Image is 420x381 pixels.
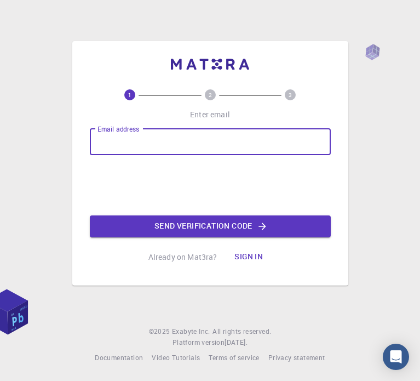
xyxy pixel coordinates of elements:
[172,326,210,337] a: Exabyte Inc.
[152,353,200,362] span: Video Tutorials
[95,353,143,362] span: Documentation
[209,352,259,363] a: Terms of service
[127,164,294,207] iframe: reCAPTCHA
[212,326,271,337] span: All rights reserved.
[95,352,143,363] a: Documentation
[289,91,292,99] text: 3
[209,353,259,362] span: Terms of service
[152,352,200,363] a: Video Tutorials
[149,326,172,337] span: © 2025
[209,91,212,99] text: 2
[225,338,248,346] span: [DATE] .
[128,91,131,99] text: 1
[225,337,248,348] a: [DATE].
[268,352,325,363] a: Privacy statement
[172,337,225,348] span: Platform version
[148,252,217,263] p: Already on Mat3ra?
[90,215,331,237] button: Send verification code
[383,344,409,370] div: Open Intercom Messenger
[226,246,272,268] button: Sign in
[172,327,210,335] span: Exabyte Inc.
[190,109,230,120] p: Enter email
[268,353,325,362] span: Privacy statement
[97,124,139,134] label: Email address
